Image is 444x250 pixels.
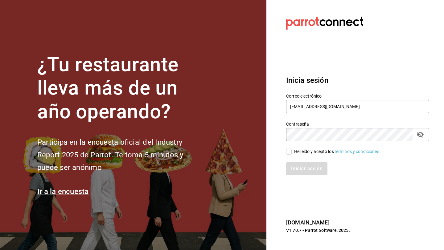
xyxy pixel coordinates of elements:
[286,100,429,113] input: Ingresa tu correo electrónico
[37,53,204,124] h1: ¿Tu restaurante lleva más de un año operando?
[37,136,204,174] h2: Participa en la encuesta oficial del Industry Report 2025 de Parrot. Te toma 5 minutos y puede se...
[286,219,330,226] a: [DOMAIN_NAME]
[286,94,429,98] label: Correo electrónico
[415,129,425,140] button: passwordField
[286,75,429,86] h3: Inicia sesión
[286,122,429,126] label: Contraseña
[334,149,380,154] a: Términos y condiciones.
[286,227,429,233] p: V1.70.7 - Parrot Software, 2025.
[294,148,380,155] div: He leído y acepto los
[37,187,89,196] a: Ir a la encuesta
